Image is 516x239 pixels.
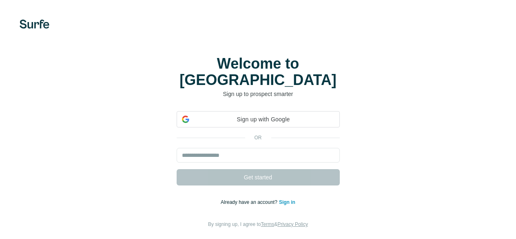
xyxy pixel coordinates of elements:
[177,111,340,127] div: Sign up with Google
[193,115,334,124] span: Sign up with Google
[221,199,279,205] span: Already have an account?
[279,199,295,205] a: Sign in
[245,134,271,141] p: or
[177,90,340,98] p: Sign up to prospect smarter
[277,221,308,227] a: Privacy Policy
[208,221,308,227] span: By signing up, I agree to &
[20,20,49,29] img: Surfe's logo
[177,56,340,88] h1: Welcome to [GEOGRAPHIC_DATA]
[261,221,275,227] a: Terms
